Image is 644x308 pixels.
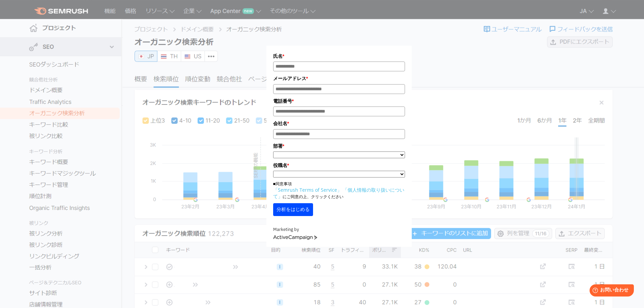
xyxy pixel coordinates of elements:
[273,226,405,233] div: Marketing by
[273,120,405,127] label: 会社名
[273,97,405,105] label: 電話番号
[273,142,405,150] label: 部署
[273,203,313,216] button: 分析をはじめる
[273,52,405,60] label: 氏名
[273,181,405,200] p: ■同意事項 にご同意の上、クリックください
[584,282,637,301] iframe: Help widget launcher
[273,187,404,199] a: 「個人情報の取り扱いについて」
[273,162,405,169] label: 役職名
[273,75,405,82] label: メールアドレス
[273,187,342,193] a: 「Semrush Terms of Service」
